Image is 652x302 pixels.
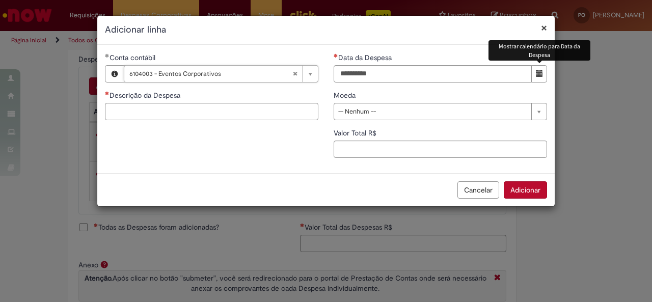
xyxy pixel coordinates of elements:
[334,128,378,138] span: Valor Total R$
[110,91,182,100] span: Descrição da Despesa
[334,65,532,83] input: Data da Despesa
[334,141,547,158] input: Valor Total R$
[124,66,318,82] a: 6104003 - Eventos CorporativosLimpar campo Conta contábil
[338,53,394,62] span: Data da Despesa
[110,53,157,62] span: Necessários - Conta contábil
[334,53,338,58] span: Necessários
[105,66,124,82] button: Conta contábil, Visualizar este registro 6104003 - Eventos Corporativos
[488,40,590,61] div: Mostrar calendário para Data da Despesa
[457,181,499,199] button: Cancelar
[105,91,110,95] span: Necessários
[129,66,292,82] span: 6104003 - Eventos Corporativos
[105,23,547,37] h2: Adicionar linha
[531,65,547,83] button: Mostrar calendário para Data da Despesa
[338,103,526,120] span: -- Nenhum --
[504,181,547,199] button: Adicionar
[287,66,303,82] abbr: Limpar campo Conta contábil
[105,103,318,120] input: Descrição da Despesa
[334,91,358,100] span: Moeda
[105,53,110,58] span: Obrigatório Preenchido
[541,22,547,33] button: Fechar modal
